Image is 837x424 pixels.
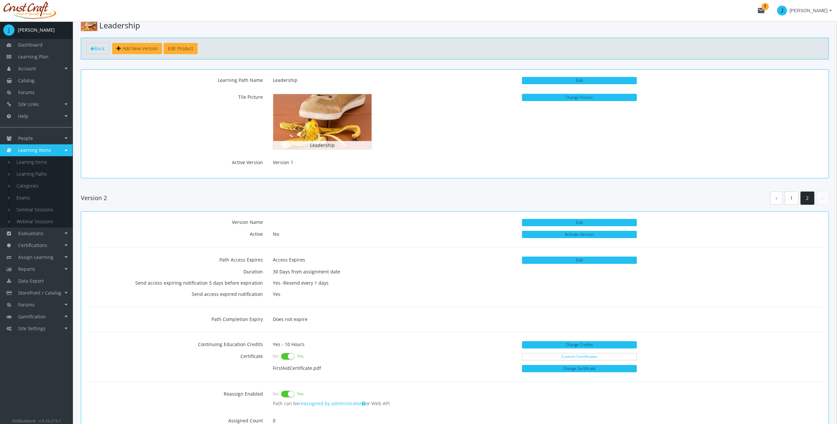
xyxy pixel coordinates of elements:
label: Send access expiring notification 5 days before expiration [81,277,268,286]
span: Evaluations [18,230,44,236]
a: 1 [785,192,798,205]
span: Catalog [18,77,35,84]
span: Certifications [18,242,47,248]
label: Version Name [81,217,268,226]
label: Certificate [81,351,268,360]
p: Path can be or Web API [273,400,699,407]
label: Duration [81,266,268,275]
button: Edit Product [164,43,198,54]
span: Add New Version [122,45,158,52]
a: reassigned by administrator [299,400,366,406]
a: Categories [10,180,73,192]
span: Yes [297,391,304,397]
button: Edit [522,219,637,226]
span: Gamification [18,313,46,320]
span: Site Links [18,101,39,107]
label: Send access expired notification [81,289,268,298]
span: [PERSON_NAME] [789,5,827,17]
a: ‹ [770,192,783,205]
span: J [777,6,787,16]
button: Change Picture [522,94,637,101]
span: Learning Items [18,147,51,153]
span: Forums [18,301,35,308]
span: Site Settings [18,325,46,332]
label: Learning Path Name [81,75,268,84]
mat-icon: mail [757,7,765,15]
span: Learning Plan [18,53,48,60]
span: No [273,391,278,397]
a: Exams [10,192,73,204]
label: Continuing Education Credits [81,339,268,348]
a: Seminar Sessions [10,204,73,216]
span: Yes [297,353,304,359]
p: No [273,229,512,240]
any: Resend every 1 days [283,280,329,286]
span: Reports [18,266,35,272]
button: Activate Version [522,231,637,238]
span: No [273,353,278,359]
p: Access Expires [273,254,512,265]
button: Add New Version [112,43,162,54]
label: Path Access Expires [81,254,268,263]
p: Does not expire [273,314,823,325]
span: Dashboard [18,42,43,48]
p: 30 Days from assignment date [273,266,512,277]
a: Learning Paths [10,168,73,180]
a: 2 [800,192,814,205]
button: Edit [522,77,637,84]
label: Active Version [81,157,268,166]
a: Webinar Sessions [10,216,73,228]
div: [PERSON_NAME] [18,27,55,33]
p: Leadership [273,75,512,86]
label: Assigned Count [81,415,268,424]
span: Forums [18,89,35,95]
span: Data Export [18,278,44,284]
a: Custom Certificates [522,353,637,360]
p: Yes - 10 Hours [273,339,512,350]
span: J [3,24,15,36]
span: People [18,135,33,141]
p: Yes [273,289,512,300]
a: › [816,192,829,205]
button: Change Certificate [522,365,637,372]
button: Change Credits [522,341,637,348]
p: FirstAidCertificate.pdf [273,363,512,374]
img: pathPicture.png [273,94,371,150]
label: Path Completion Expiry [81,314,268,323]
button: Edit [522,257,637,264]
span: Storefront / Catalog [18,290,61,296]
span: Leadership [99,20,140,31]
span: Assign Learning [18,254,53,260]
label: Active [81,229,268,237]
label: Tile Picture [81,91,268,100]
span: Help [18,113,28,119]
p: Version 1 [273,157,512,168]
span: Back [94,45,105,52]
a: Back [86,43,109,54]
small: SkillBuilder® - v.5.25.273.1 [12,418,61,423]
label: Reassign Enabled [81,388,268,397]
h4: Leadership [275,143,370,148]
p: Yes - [273,277,512,289]
h4: Version 2 [81,195,107,201]
span: Account [18,65,36,72]
img: pathPicture.png [81,22,97,31]
a: Learning Items [10,156,73,168]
